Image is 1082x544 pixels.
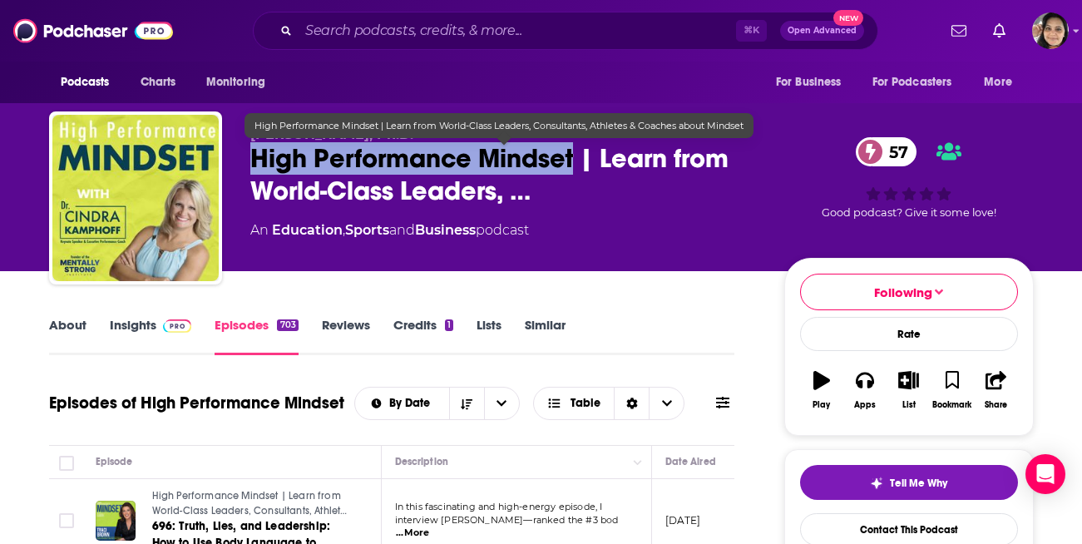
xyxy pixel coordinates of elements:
img: Podchaser - Follow, Share and Rate Podcasts [13,15,173,47]
button: open menu [972,67,1033,98]
a: Show notifications dropdown [945,17,973,45]
span: For Business [776,71,842,94]
span: More [984,71,1012,94]
span: Following [874,284,932,300]
div: Apps [854,400,876,410]
a: Sports [345,222,389,238]
div: High Performance Mindset | Learn from World-Class Leaders, Consultants, Athletes & Coaches about ... [245,113,753,138]
button: open menu [764,67,862,98]
button: Following [800,274,1018,310]
div: Episode [96,452,133,472]
span: and [389,222,415,238]
span: New [833,10,863,26]
span: Toggle select row [59,513,74,528]
span: ...More [396,527,429,540]
a: Reviews [322,317,370,355]
div: 57Good podcast? Give it some love! [784,126,1034,230]
a: Charts [130,67,186,98]
div: Rate [800,317,1018,351]
a: Similar [525,317,566,355]
button: Sort Direction [449,388,484,419]
img: User Profile [1032,12,1069,49]
button: open menu [355,398,449,409]
div: List [902,400,916,410]
button: Choose View [533,387,685,420]
a: High Performance Mindset | Learn from World-Class Leaders, Consultants, Athletes & Coaches about ... [152,489,352,518]
button: open menu [49,67,131,98]
button: open menu [484,388,519,419]
div: Open Intercom Messenger [1025,454,1065,494]
a: InsightsPodchaser Pro [110,317,192,355]
h2: Choose List sort [354,387,520,420]
a: About [49,317,86,355]
span: Table [571,398,600,409]
div: Share [985,400,1007,410]
span: interview [PERSON_NAME]—ranked the #3 bod [395,514,619,526]
button: open menu [862,67,976,98]
span: Open Advanced [788,27,857,35]
div: An podcast [250,220,529,240]
div: Search podcasts, credits, & more... [253,12,878,50]
button: Bookmark [931,360,974,420]
a: Episodes703 [215,317,298,355]
img: High Performance Mindset | Learn from World-Class Leaders, Consultants, Athletes & Coaches about ... [52,115,219,281]
div: Bookmark [932,400,971,410]
span: High Performance Mindset | Learn from World-Class Leaders, Consultants, Athletes & Coaches about ... [152,490,351,531]
span: ⌘ K [736,20,767,42]
span: Podcasts [61,71,110,94]
span: , [343,222,345,238]
span: Logged in as shelbyjanner [1032,12,1069,49]
div: Sort Direction [614,388,649,419]
button: Column Actions [628,453,648,472]
button: Play [800,360,843,420]
a: Business [415,222,476,238]
a: 57 [856,137,916,166]
span: Monitoring [206,71,265,94]
img: tell me why sparkle [870,477,883,490]
a: Credits1 [393,317,453,355]
a: Lists [477,317,501,355]
div: Date Aired [665,452,716,472]
span: Good podcast? Give it some love! [822,206,996,219]
span: For Podcasters [872,71,952,94]
button: Show profile menu [1032,12,1069,49]
button: List [887,360,930,420]
span: By Date [389,398,436,409]
div: 1 [445,319,453,331]
span: Tell Me Why [890,477,947,490]
button: Share [974,360,1017,420]
div: Play [813,400,830,410]
span: Charts [141,71,176,94]
button: open menu [195,67,287,98]
button: Open AdvancedNew [780,21,864,41]
input: Search podcasts, credits, & more... [299,17,736,44]
div: Description [395,452,448,472]
a: Show notifications dropdown [986,17,1012,45]
button: Apps [843,360,887,420]
span: 57 [872,137,916,166]
div: 703 [277,319,298,331]
a: Education [272,222,343,238]
img: Podchaser Pro [163,319,192,333]
span: In this fascinating and high-energy episode, I [395,501,603,512]
h1: Episodes of High Performance Mindset [49,393,344,413]
p: [DATE] [665,513,701,527]
button: tell me why sparkleTell Me Why [800,465,1018,500]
